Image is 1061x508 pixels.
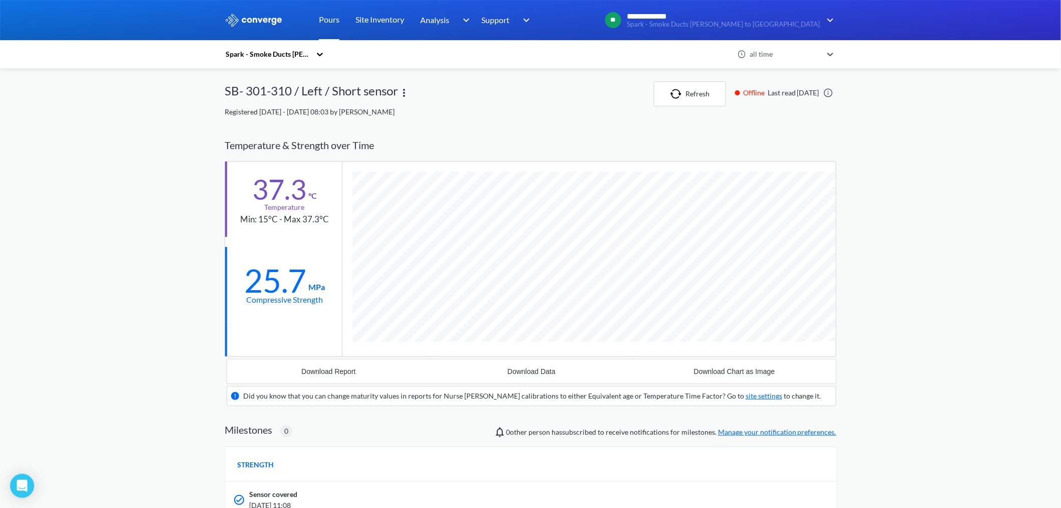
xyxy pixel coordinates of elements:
[265,202,305,213] div: Temperature
[516,14,533,26] img: downArrow.svg
[237,459,274,470] span: STRENGTH
[430,359,633,384] button: Download Data
[10,474,34,498] div: Open Intercom Messenger
[225,424,272,436] h2: Milestones
[420,14,449,26] span: Analysis
[627,21,820,28] span: Spark - Smoke Ducts [PERSON_NAME] to [GEOGRAPHIC_DATA]
[747,49,822,60] div: all time
[249,489,297,500] span: Sensor covered
[654,81,726,106] button: Refresh
[398,87,410,99] img: more.svg
[820,14,836,26] img: downArrow.svg
[227,359,430,384] button: Download Report
[456,14,472,26] img: downArrow.svg
[694,367,775,375] div: Download Chart as Image
[252,177,306,202] div: 37.3
[243,391,821,402] div: Did you know that you can change maturity values in reports for Nurse [PERSON_NAME] calibrations ...
[730,87,836,98] div: Last read [DATE]
[506,427,836,438] span: person has subscribed to receive notifications for milestones.
[481,14,509,26] span: Support
[743,87,768,98] span: Offline
[225,49,311,60] div: Spark - Smoke Ducts [PERSON_NAME] to [GEOGRAPHIC_DATA]
[670,89,685,99] img: icon-refresh.svg
[284,426,288,437] span: 0
[225,81,398,106] div: SB- 301-310 / Left / Short sensor
[738,50,747,59] img: icon-clock.svg
[225,130,836,161] div: Temperature & Strength over Time
[246,293,323,306] div: Compressive Strength
[746,392,782,400] a: site settings
[244,268,306,293] div: 25.7
[301,367,356,375] div: Download Report
[225,107,395,116] span: Registered [DATE] - [DATE] 08:03 by [PERSON_NAME]
[507,367,556,375] div: Download Data
[225,14,283,27] img: logo_ewhite.svg
[718,428,836,436] a: Manage your notification preferences.
[633,359,836,384] button: Download Chart as Image
[494,426,506,438] img: notifications-icon.svg
[240,213,329,226] div: Min: 15°C - Max 37.3°C
[506,428,527,436] span: 0 other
